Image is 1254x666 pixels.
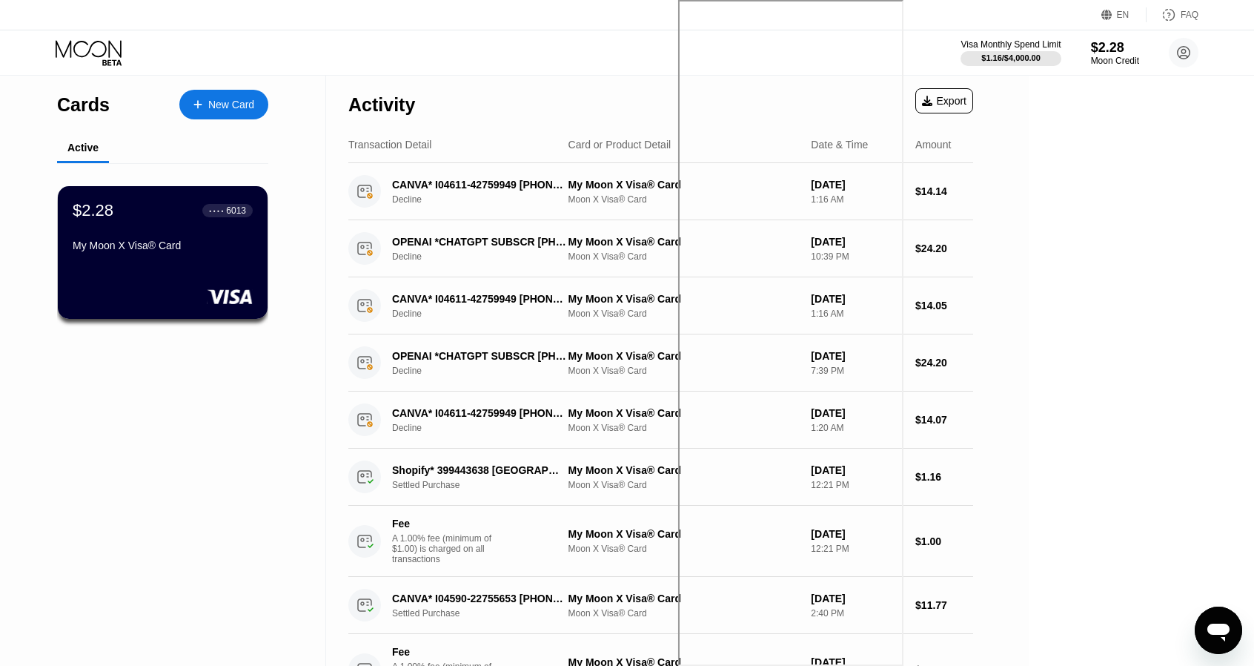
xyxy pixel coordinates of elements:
div: CANVA* I04590-22755653 [PHONE_NUMBER] US [392,593,566,604]
div: $2.28 [73,201,113,220]
div: Moon X Visa® Card [568,309,800,319]
div: Fee [392,646,496,658]
div: OPENAI *CHATGPT SUBSCR [PHONE_NUMBER] US [392,350,566,362]
div: FAQ [1181,10,1198,20]
div: A 1.00% fee (minimum of $1.00) is charged on all transactions [392,533,503,564]
div: New Card [179,90,268,119]
div: Moon X Visa® Card [568,608,800,619]
div: My Moon X Visa® Card [568,179,800,191]
div: Moon X Visa® Card [568,366,800,376]
div: Moon X Visa® Card [568,480,800,490]
div: $14.05 [915,300,973,311]
div: Visa Monthly Spend Limit [961,39,1061,50]
div: Visa Monthly Spend Limit$1.16/$4,000.00 [961,39,1061,66]
div: My Moon X Visa® Card [568,464,800,476]
div: Moon Credit [1091,56,1139,66]
div: $2.28Moon Credit [1091,40,1139,66]
div: $1.16 [915,471,973,483]
div: Amount [915,139,951,151]
div: $2.28● ● ● ●6013My Moon X Visa® Card [58,186,268,319]
div: New Card [208,99,254,111]
div: CANVA* I04611-42759949 [PHONE_NUMBER] US [392,293,566,305]
div: 6013 [226,205,246,216]
div: Shopify* 399443638 [GEOGRAPHIC_DATA] IESettled PurchaseMy Moon X Visa® CardMoon X Visa® Card[DATE... [348,449,973,506]
div: $24.20 [915,357,973,369]
div: CANVA* I04590-22755653 [PHONE_NUMBER] USSettled PurchaseMy Moon X Visa® CardMoon X Visa® Card[DAT... [348,577,973,634]
div: My Moon X Visa® Card [568,407,800,419]
div: $2.28 [1091,40,1139,56]
div: Active [67,142,99,154]
div: Export [922,95,966,107]
div: CANVA* I04611-42759949 [PHONE_NUMBER] USDeclineMy Moon X Visa® CardMoon X Visa® Card[DATE]1:20 AM... [348,392,973,449]
div: Cards [57,94,110,116]
div: FAQ [1147,7,1198,22]
div: Decline [392,423,580,433]
div: My Moon X Visa® Card [568,236,800,248]
div: EN [1117,10,1129,20]
div: Fee [392,518,496,530]
div: Export [915,88,973,113]
div: Moon X Visa® Card [568,544,800,554]
div: My Moon X Visa® Card [568,293,800,305]
div: CANVA* I04611-42759949 [PHONE_NUMBER] USDeclineMy Moon X Visa® CardMoon X Visa® Card[DATE]1:16 AM... [348,163,973,220]
div: $11.77 [915,599,973,611]
div: Decline [392,366,580,376]
div: Decline [392,194,580,205]
div: OPENAI *CHATGPT SUBSCR [PHONE_NUMBER] US [392,236,566,248]
div: $14.07 [915,414,973,426]
div: Decline [392,309,580,319]
div: Settled Purchase [392,480,580,490]
div: Settled Purchase [392,608,580,619]
div: $24.20 [915,243,973,254]
div: My Moon X Visa® Card [73,240,253,251]
div: CANVA* I04611-42759949 [PHONE_NUMBER] US [392,179,566,191]
div: Card or Product Detail [568,139,671,151]
div: CANVA* I04611-42759949 [PHONE_NUMBER] US [392,407,566,419]
div: ● ● ● ● [209,208,224,213]
div: Moon X Visa® Card [568,251,800,262]
div: $1.16 / $4,000.00 [981,53,1041,62]
div: OPENAI *CHATGPT SUBSCR [PHONE_NUMBER] USDeclineMy Moon X Visa® CardMoon X Visa® Card[DATE]10:39 P... [348,220,973,277]
div: CANVA* I04611-42759949 [PHONE_NUMBER] USDeclineMy Moon X Visa® CardMoon X Visa® Card[DATE]1:16 AM... [348,277,973,334]
div: Moon X Visa® Card [568,423,800,433]
div: Shopify* 399443638 [GEOGRAPHIC_DATA] IE [392,464,566,476]
div: FeeA 1.00% fee (minimum of $1.00) is charged on all transactionsMy Moon X Visa® CardMoon X Visa® ... [348,506,973,577]
div: My Moon X Visa® Card [568,593,800,604]
div: Decline [392,251,580,262]
div: OPENAI *CHATGPT SUBSCR [PHONE_NUMBER] USDeclineMy Moon X Visa® CardMoon X Visa® Card[DATE]7:39 PM... [348,334,973,392]
div: My Moon X Visa® Card [568,528,800,540]
iframe: Button to launch messaging window [1195,607,1242,654]
div: Moon X Visa® Card [568,194,800,205]
div: Transaction Detail [348,139,431,151]
div: My Moon X Visa® Card [568,350,800,362]
div: EN [1101,7,1147,22]
div: $14.14 [915,185,973,197]
div: $1.00 [915,535,973,547]
div: Activity [348,94,415,116]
